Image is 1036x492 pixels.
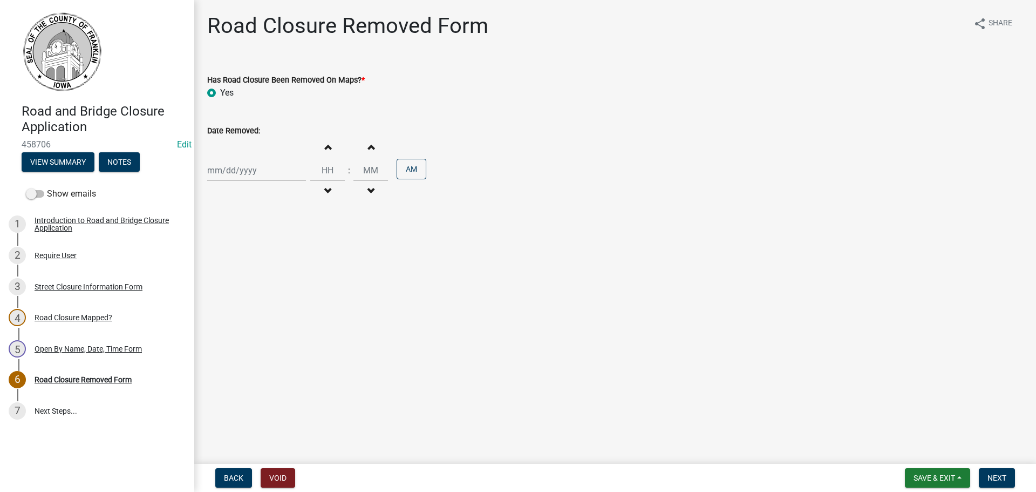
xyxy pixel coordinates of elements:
[987,474,1006,482] span: Next
[26,187,96,200] label: Show emails
[345,164,353,177] div: :
[979,468,1015,488] button: Next
[22,139,173,150] span: 458706
[35,252,77,259] div: Require User
[397,159,426,179] button: AM
[914,474,955,482] span: Save & Exit
[22,104,186,135] h4: Road and Bridge Closure Application
[177,139,192,150] wm-modal-confirm: Edit Application Number
[989,17,1012,30] span: Share
[22,152,94,172] button: View Summary
[35,283,142,291] div: Street Closure Information Form
[207,127,260,135] label: Date Removed:
[35,217,177,232] div: Introduction to Road and Bridge Closure Application
[261,468,295,488] button: Void
[207,13,488,39] h1: Road Closure Removed Form
[22,158,94,167] wm-modal-confirm: Summary
[22,11,103,92] img: Franklin County, Iowa
[9,247,26,264] div: 2
[9,309,26,326] div: 4
[9,371,26,388] div: 6
[973,17,986,30] i: share
[965,13,1021,34] button: shareShare
[9,402,26,420] div: 7
[310,159,345,181] input: Hours
[35,314,112,321] div: Road Closure Mapped?
[9,340,26,358] div: 5
[207,159,306,181] input: mm/dd/yyyy
[905,468,970,488] button: Save & Exit
[353,159,388,181] input: Minutes
[35,376,132,383] div: Road Closure Removed Form
[207,77,365,84] label: Has Road Closure Been Removed On Maps?
[224,474,243,482] span: Back
[9,278,26,295] div: 3
[215,468,252,488] button: Back
[99,158,140,167] wm-modal-confirm: Notes
[177,139,192,150] a: Edit
[9,215,26,233] div: 1
[99,152,140,172] button: Notes
[220,86,234,99] label: Yes
[35,345,142,353] div: Open By Name, Date, Time Form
